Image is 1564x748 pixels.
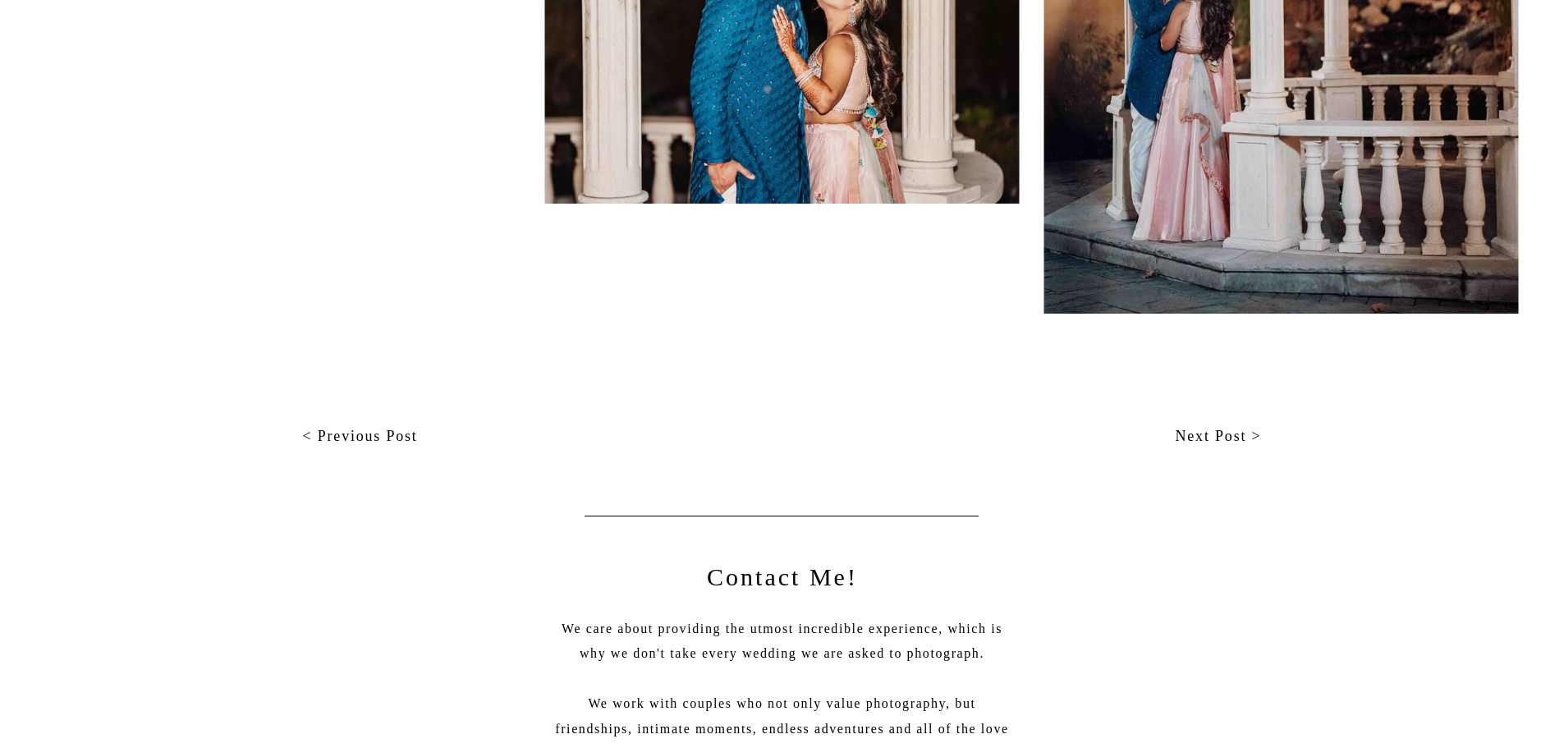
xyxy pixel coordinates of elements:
h1: Contact Me! [704,562,861,591]
a: Next Post > [802,424,1262,449]
a: < Previous Post [303,424,763,449]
